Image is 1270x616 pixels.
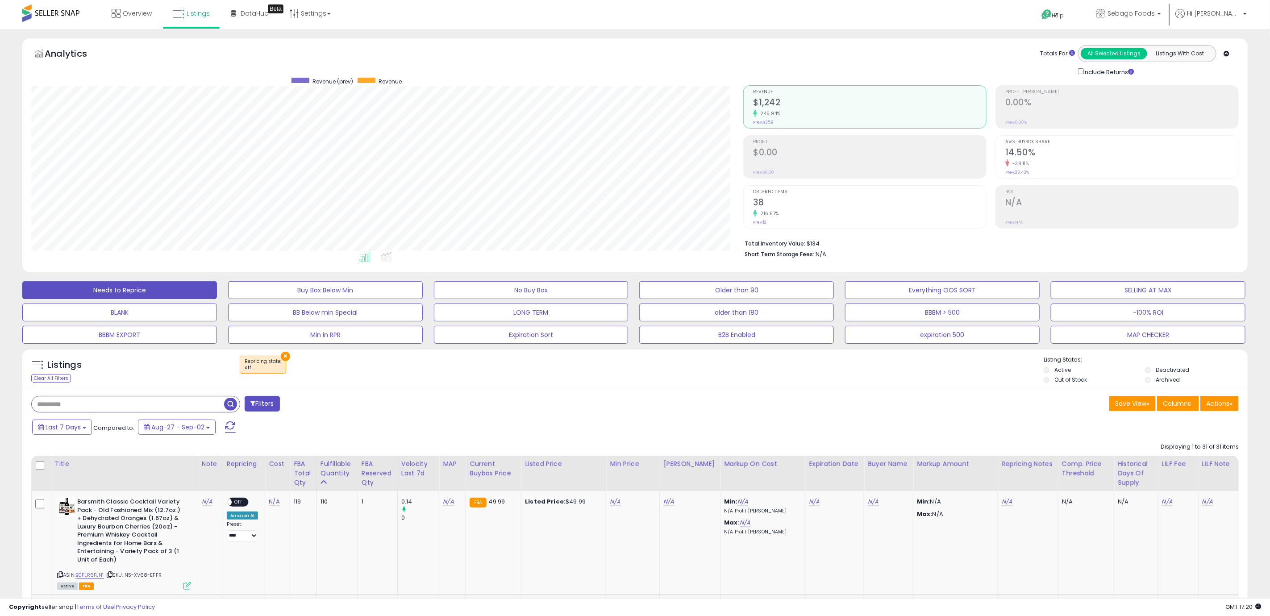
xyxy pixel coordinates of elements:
[187,9,210,18] span: Listings
[753,147,986,159] h2: $0.00
[434,281,629,299] button: No Buy Box
[1157,396,1199,411] button: Columns
[75,571,104,579] a: B0FLR6PJN1
[917,510,991,518] p: N/A
[1162,459,1195,469] div: LILF Fee
[1198,456,1238,491] th: CSV column name: cust_attr_5_LILF Note
[1005,190,1238,195] span: ROI
[816,250,826,258] span: N/A
[228,304,423,321] button: BB Below min Special
[753,190,986,195] span: Ordered Items
[1002,497,1012,506] a: N/A
[917,498,991,506] p: N/A
[525,498,599,506] div: $49.99
[9,603,42,611] strong: Copyright
[864,456,913,491] th: CSV column name: cust_attr_4_Buyer Name
[294,459,313,487] div: FBA Total Qty
[268,4,283,13] div: Tooltip anchor
[724,497,737,506] b: Min:
[47,359,82,371] h5: Listings
[745,240,805,247] b: Total Inventory Value:
[245,365,281,371] div: off
[753,140,986,145] span: Profit
[32,420,92,435] button: Last 7 Days
[227,459,262,469] div: Repricing
[1156,366,1189,374] label: Deactivated
[232,499,246,506] span: OFF
[123,9,152,18] span: Overview
[753,90,986,95] span: Revenue
[1225,603,1261,611] span: 2025-09-10 17:20 GMT
[740,518,750,527] a: N/A
[1005,197,1238,209] h2: N/A
[1081,48,1147,59] button: All Selected Listings
[241,9,269,18] span: DataHub
[757,210,779,217] small: 216.67%
[1002,459,1054,469] div: Repricing Notes
[1034,2,1082,29] a: Help
[724,459,801,469] div: Markup on Cost
[93,424,134,432] span: Compared to:
[22,326,217,344] button: BBBM EXPORT
[362,459,394,487] div: FBA Reserved Qty
[151,423,204,432] span: Aug-27 - Sep-02
[1005,90,1238,95] span: Profit [PERSON_NAME]
[489,497,505,506] span: 49.99
[79,583,94,590] span: FBA
[443,459,462,469] div: MAP
[1062,498,1107,506] div: N/A
[57,583,78,590] span: All listings currently available for purchase on Amazon
[868,459,909,469] div: Buyer Name
[443,497,454,506] a: N/A
[202,497,212,506] a: N/A
[1118,459,1154,487] div: Historical Days Of Supply
[1161,443,1239,451] div: Displaying 1 to 31 of 31 items
[269,497,279,506] a: N/A
[639,304,834,321] button: older than 180
[227,512,258,520] div: Amazon AI
[1040,50,1075,58] div: Totals For
[245,396,279,412] button: Filters
[724,508,798,514] p: N/A Profit [PERSON_NAME]
[1051,281,1245,299] button: SELLING AT MAX
[845,304,1040,321] button: BBBM > 500
[401,514,439,522] div: 0
[1202,497,1213,506] a: N/A
[805,456,864,491] th: CSV column name: cust_attr_2_Expiration Date
[868,497,879,506] a: N/A
[1147,48,1213,59] button: Listings With Cost
[321,459,354,478] div: Fulfillable Quantity
[1054,366,1071,374] label: Active
[9,603,155,612] div: seller snap | |
[294,498,310,506] div: 119
[57,498,75,516] img: 51wot8MRE6L._SL40_.jpg
[202,459,219,469] div: Note
[228,281,423,299] button: Buy Box Below Min
[1052,12,1064,19] span: Help
[470,459,517,478] div: Current Buybox Price
[845,281,1040,299] button: Everything OOS SORT
[1071,67,1145,76] div: Include Returns
[105,571,162,579] span: | SKU: N5-XV68-EFFR
[1005,220,1023,225] small: Prev: N/A
[379,78,402,85] span: Revenue
[434,326,629,344] button: Expiration Sort
[434,304,629,321] button: LONG TERM
[1062,459,1110,478] div: Comp. Price Threshold
[1005,120,1027,125] small: Prev: 0.00%
[1005,97,1238,109] h2: 0.00%
[753,197,986,209] h2: 38
[312,78,353,85] span: Revenue (prev)
[1054,376,1087,383] label: Out of Stock
[1108,9,1155,18] span: Sebago Foods
[1158,456,1198,491] th: CSV column name: cust_attr_1_LILF Fee
[639,281,834,299] button: Older than 90
[46,423,81,432] span: Last 7 Days
[1044,356,1248,364] p: Listing States:
[639,326,834,344] button: B2B Enabled
[281,352,290,361] button: ×
[31,374,71,383] div: Clear All Filters
[1005,147,1238,159] h2: 14.50%
[1041,9,1052,20] i: Get Help
[753,120,774,125] small: Prev: $359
